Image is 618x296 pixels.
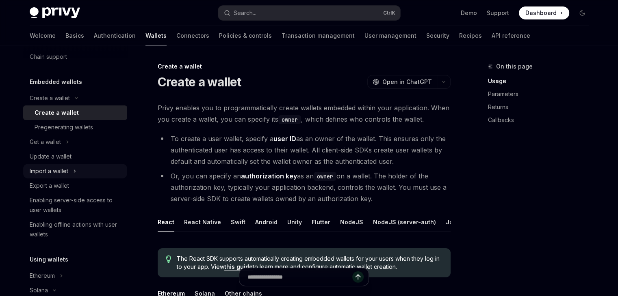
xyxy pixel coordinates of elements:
[23,178,127,193] a: Export a wallet
[184,212,221,232] div: React Native
[273,135,296,143] strong: user ID
[496,62,533,71] span: On this page
[382,78,432,86] span: Open in ChatGPT
[459,26,482,45] a: Recipes
[30,152,72,161] div: Update a wallet
[35,108,79,118] div: Create a wallet
[234,8,256,18] div: Search...
[30,285,48,295] div: Solana
[287,212,302,232] div: Unity
[30,220,122,239] div: Enabling offline actions with user wallets
[30,166,68,176] div: Import a wallet
[487,9,509,17] a: Support
[65,26,84,45] a: Basics
[166,255,171,263] svg: Tip
[158,102,451,125] span: Privy enables you to programmatically create wallets embedded within your application. When you c...
[488,101,595,114] a: Returns
[30,137,61,147] div: Get a wallet
[30,93,70,103] div: Create a wallet
[158,133,451,167] li: To create a user wallet, specify a as an owner of the wallet. This ensures only the authenticated...
[383,10,395,16] span: Ctrl K
[94,26,136,45] a: Authentication
[23,120,127,135] a: Pregenerating wallets
[364,26,416,45] a: User management
[373,212,436,232] div: NodeJS (server-auth)
[282,26,355,45] a: Transaction management
[352,271,364,283] button: Send message
[488,88,595,101] a: Parameters
[23,149,127,164] a: Update a wallet
[312,212,330,232] div: Flutter
[158,170,451,204] li: Or, you can specify an as an on a wallet. The holder of the authorization key, typically your app...
[219,26,272,45] a: Policies & controls
[177,255,442,271] span: The React SDK supports automatically creating embedded wallets for your users when they log in to...
[255,212,278,232] div: Android
[278,115,301,124] code: owner
[158,75,241,89] h1: Create a wallet
[426,26,449,45] a: Security
[519,6,569,19] a: Dashboard
[30,195,122,215] div: Enabling server-side access to user wallets
[576,6,589,19] button: Toggle dark mode
[488,75,595,88] a: Usage
[176,26,209,45] a: Connectors
[488,114,595,127] a: Callbacks
[461,9,477,17] a: Demo
[23,105,127,120] a: Create a wallet
[231,212,245,232] div: Swift
[158,212,174,232] div: React
[224,263,253,270] a: this guide
[30,181,69,191] div: Export a wallet
[525,9,557,17] span: Dashboard
[23,164,127,178] button: Toggle Import a wallet section
[23,268,127,283] button: Toggle Ethereum section
[30,77,82,87] h5: Embedded wallets
[30,7,80,19] img: dark logo
[314,172,336,181] code: owner
[492,26,530,45] a: API reference
[145,26,167,45] a: Wallets
[241,172,297,180] strong: authorization key
[30,255,68,264] h5: Using wallets
[446,212,460,232] div: Java
[23,193,127,217] a: Enabling server-side access to user wallets
[340,212,363,232] div: NodeJS
[23,135,127,149] button: Toggle Get a wallet section
[247,268,352,286] input: Ask a question...
[35,122,93,132] div: Pregenerating wallets
[30,26,56,45] a: Welcome
[30,271,55,281] div: Ethereum
[218,6,400,20] button: Open search
[367,75,437,89] button: Open in ChatGPT
[23,217,127,242] a: Enabling offline actions with user wallets
[158,62,451,71] div: Create a wallet
[23,91,127,105] button: Toggle Create a wallet section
